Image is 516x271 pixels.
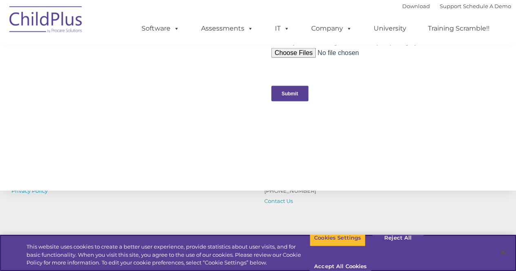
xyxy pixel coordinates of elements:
[113,87,148,93] span: Phone number
[310,229,365,247] button: Cookies Settings
[303,20,360,37] a: Company
[193,20,261,37] a: Assessments
[27,243,310,267] div: This website uses cookies to create a better user experience, provide statistics about user visit...
[463,3,511,9] a: Schedule A Demo
[372,229,423,247] button: Reject All
[133,20,188,37] a: Software
[11,187,48,194] a: Privacy Policy
[365,20,414,37] a: University
[494,243,512,261] button: Close
[440,3,461,9] a: Support
[267,20,298,37] a: IT
[402,3,511,9] font: |
[264,198,293,204] a: Contact Us
[420,20,498,37] a: Training Scramble!!
[402,3,430,9] a: Download
[5,0,87,41] img: ChildPlus by Procare Solutions
[113,54,138,60] span: Last name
